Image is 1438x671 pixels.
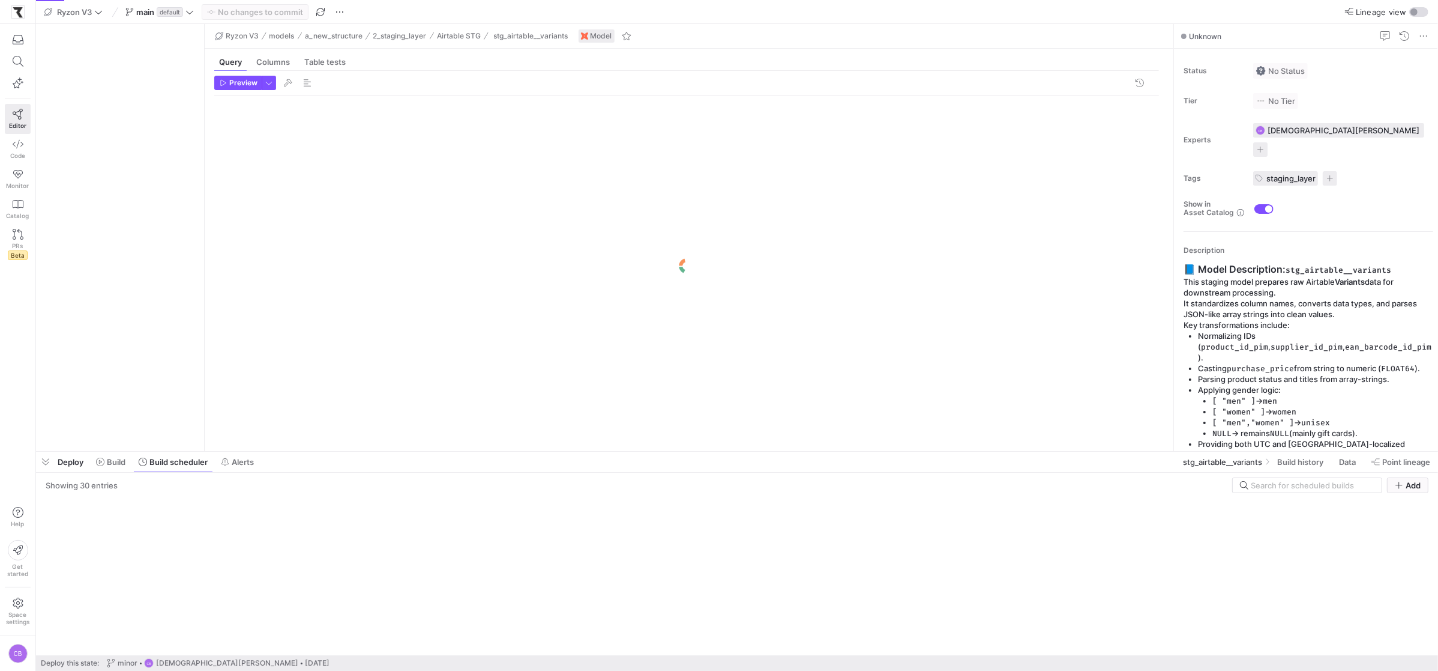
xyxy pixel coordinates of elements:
[494,32,568,40] span: stg_airtable__variants
[1272,407,1296,417] code: women
[1184,200,1234,217] span: Show in Asset Catalog
[118,659,137,667] span: minor
[305,32,363,40] span: a_new_structure
[1184,262,1433,276] h3: 📘 Model Description:
[1406,481,1421,490] span: Add
[266,29,298,43] button: models
[305,659,329,667] span: [DATE]
[1268,126,1419,135] span: [DEMOGRAPHIC_DATA][PERSON_NAME]
[1253,63,1308,79] button: No statusNo Status
[1212,406,1433,417] p: →
[46,481,118,490] div: Showing 30 entries
[489,29,571,43] button: stg_airtable__variants
[57,7,92,17] span: Ryzon V3
[1366,452,1436,472] button: Point lineage
[1251,481,1374,490] input: Search for scheduled builds
[1212,396,1256,406] code: [ "men" ]
[7,563,28,577] span: Get started
[1381,363,1415,374] code: FLOAT64
[1256,96,1266,106] img: No tier
[1301,417,1330,428] code: unisex
[1266,174,1316,183] span: staging_layer
[1263,396,1277,406] code: men
[212,29,262,43] button: Ryzon V3
[1212,395,1433,406] p: →
[8,250,28,260] span: Beta
[1198,374,1433,384] p: Parsing product status and titles from array-strings.
[5,164,31,194] a: Monitor
[149,457,208,467] span: Build scheduler
[1184,457,1263,467] span: stg_airtable__variants
[219,58,242,66] span: Query
[1356,7,1407,17] span: Lineage view
[256,58,290,66] span: Columns
[1271,342,1343,352] code: supplier_id_pim
[1212,417,1433,428] p: →
[1256,66,1305,76] span: No Status
[12,6,24,18] img: https://storage.googleapis.com/y42-prod-data-exchange/images/sBsRsYb6BHzNxH9w4w8ylRuridc3cmH4JEFn...
[1198,384,1433,395] p: Applying gender logic:
[1334,452,1364,472] button: Data
[1212,428,1232,439] code: NULL
[144,658,154,668] div: CB
[157,7,183,17] span: default
[302,29,366,43] button: a_new_structure
[13,242,23,249] span: PRs
[1198,330,1433,363] p: Normalizing IDs ( , , ).
[7,212,29,219] span: Catalog
[1253,93,1298,109] button: No tierNo Tier
[1382,457,1430,467] span: Point lineage
[304,58,346,66] span: Table tests
[5,134,31,164] a: Code
[1227,363,1294,374] code: purchase_price
[107,457,125,467] span: Build
[5,2,31,22] a: https://storage.googleapis.com/y42-prod-data-exchange/images/sBsRsYb6BHzNxH9w4w8ylRuridc3cmH4JEFn...
[5,641,31,666] button: CB
[1212,407,1265,417] code: [ "women" ]
[226,32,259,40] span: Ryzon V3
[1339,457,1356,467] span: Data
[122,4,197,20] button: maindefault
[136,7,154,17] span: main
[91,452,131,472] button: Build
[1212,417,1294,428] code: [ "men","women" ]
[434,29,484,43] button: Airtable STG
[1184,174,1244,183] span: Tags
[1286,265,1391,275] code: stg_airtable__variants
[269,32,295,40] span: models
[437,32,481,40] span: Airtable STG
[678,257,696,275] img: logo.gif
[1272,452,1331,472] button: Build history
[1184,246,1433,255] p: Description
[8,644,28,663] div: CB
[7,182,29,189] span: Monitor
[581,32,588,40] img: undefined
[1184,97,1244,105] span: Tier
[133,452,213,472] button: Build scheduler
[6,611,29,625] span: Space settings
[1335,277,1365,287] strong: Variants
[5,535,31,582] button: Getstarted
[229,79,257,87] span: Preview
[232,457,254,467] span: Alerts
[41,4,106,20] button: Ryzon V3
[1198,363,1433,374] p: Casting from string to numeric ( ).
[1345,342,1431,352] code: ean_barcode_id_pim
[1270,428,1289,439] code: NULL
[58,457,83,467] span: Deploy
[215,452,259,472] button: Alerts
[1256,96,1295,106] span: No Tier
[1184,320,1433,330] p: Key transformations include:
[1184,276,1433,320] p: This staging model prepares raw Airtable data for downstream processing. It standardizes column n...
[373,32,427,40] span: 2_staging_layer
[1201,342,1268,352] code: product_id_pim
[10,152,25,159] span: Code
[5,224,31,265] a: PRsBeta
[5,502,31,533] button: Help
[370,29,430,43] button: 2_staging_layer
[1256,66,1266,76] img: No status
[1277,457,1323,467] span: Build history
[156,659,298,667] span: [DEMOGRAPHIC_DATA][PERSON_NAME]
[1198,439,1433,460] p: Providing both UTC and [GEOGRAPHIC_DATA]-localized extraction timestamps.
[591,32,612,40] span: Model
